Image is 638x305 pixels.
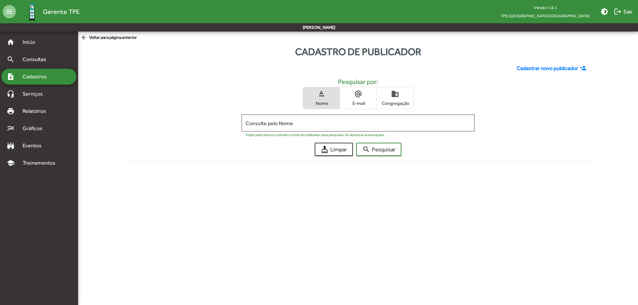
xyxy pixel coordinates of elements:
[78,44,638,59] div: Cadastro de publicador
[19,55,55,63] span: Consultas
[81,34,137,41] span: Voltar para página anterior
[600,8,608,16] mat-icon: brightness_medium
[340,87,376,109] button: E-mail
[7,38,15,46] mat-icon: home
[391,90,399,98] mat-icon: domain
[19,159,63,167] span: Treinamentos
[580,65,588,72] mat-icon: person_add
[495,12,595,20] span: TPE [GEOGRAPHIC_DATA]/[GEOGRAPHIC_DATA]
[7,90,15,98] mat-icon: headset_mic
[19,73,55,81] span: Cadastros
[7,124,15,132] mat-icon: multiline_chart
[517,64,578,72] span: Cadastrar novo publicador
[356,143,401,156] button: Pesquisar
[7,159,15,167] mat-icon: school
[7,107,15,115] mat-icon: print
[342,100,375,106] span: E-mail
[16,1,80,23] a: Gerente TPE
[21,1,43,23] img: Logo
[19,124,52,132] span: Gráficos
[19,90,52,98] span: Serviços
[19,142,51,150] span: Eventos
[7,142,15,150] mat-icon: stadium
[7,73,15,81] mat-icon: note_add
[362,143,395,155] span: Pesquisar
[377,87,413,109] button: Congregação
[7,55,15,63] mat-icon: search
[81,34,89,41] mat-icon: arrow_back
[3,5,16,18] mat-icon: menu
[321,143,347,155] span: Limpar
[614,8,622,16] mat-icon: logout
[303,87,340,109] button: Nome
[246,133,385,137] mat-hint: Digite pelo menos o primeiro nome do publicador para pesquisar. Se atente às acentuações.
[315,143,353,156] button: Limpar
[378,100,412,106] span: Congregação
[611,6,635,18] button: Sair
[19,107,55,115] span: Relatórios
[321,145,329,153] mat-icon: cleaning_services
[19,38,45,46] span: Início
[495,3,595,12] div: Versão: 1.8.1
[362,145,370,153] mat-icon: search
[305,100,338,106] span: Nome
[614,6,633,18] span: Sair
[43,6,80,17] span: Gerente TPE
[354,90,362,98] mat-icon: alternate_email
[317,90,325,98] mat-icon: text_rotation_none
[131,78,585,86] h5: Pesquisar por:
